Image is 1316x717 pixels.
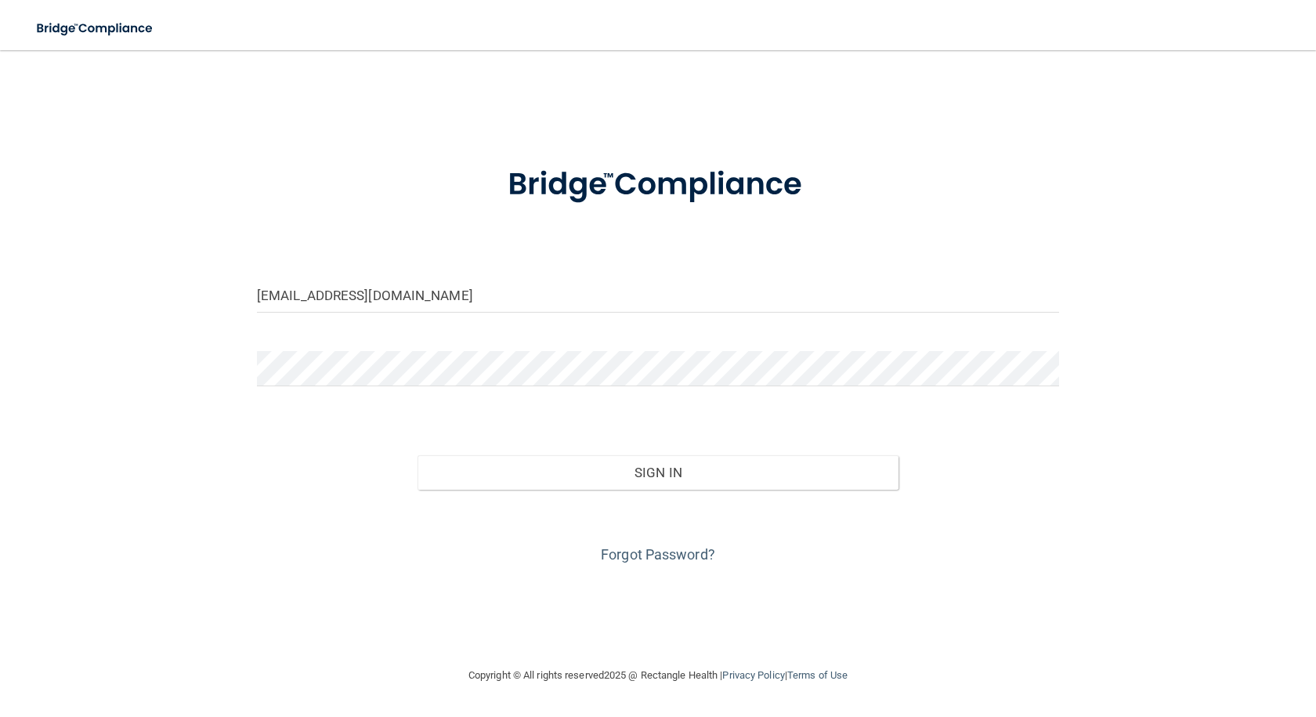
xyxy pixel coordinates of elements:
input: Email [257,277,1059,313]
a: Forgot Password? [601,546,715,563]
img: bridge_compliance_login_screen.278c3ca4.svg [23,13,168,45]
button: Sign In [418,455,898,490]
a: Privacy Policy [722,669,784,681]
a: Terms of Use [787,669,848,681]
img: bridge_compliance_login_screen.278c3ca4.svg [475,144,841,226]
div: Copyright © All rights reserved 2025 @ Rectangle Health | | [372,650,944,701]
